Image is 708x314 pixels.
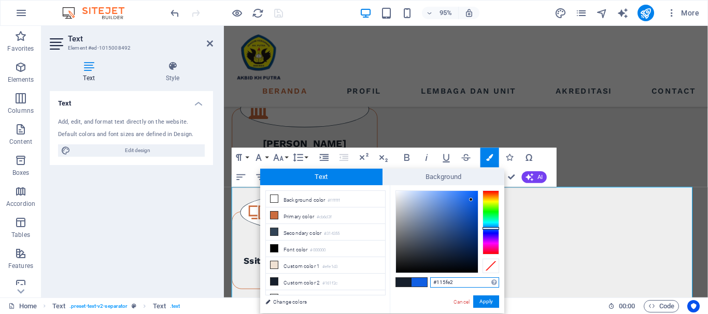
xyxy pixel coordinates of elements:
span: : [626,302,628,310]
span: Background [383,169,505,185]
h4: Text [50,61,132,83]
button: Font Family [251,148,270,168]
div: Default colors and font sizes are defined in Design. [58,130,205,139]
i: Publish [640,7,652,19]
button: Colors [480,148,499,168]
button: text_generator [617,7,629,19]
span: Edit design [74,144,202,157]
span: AI [537,174,543,180]
button: undo [168,7,181,19]
li: Background color [266,191,385,207]
i: Undo: Change text (Ctrl+Z) [169,7,181,19]
li: Secondary color [266,224,385,241]
button: Superscript [355,148,373,168]
div: Clear Color Selection [483,259,499,273]
a: Change colors [260,295,380,308]
img: Editor Logo [60,7,137,19]
button: Ordered List [352,168,360,187]
button: Usercentrics [687,300,700,312]
span: #115fe2 [412,278,427,287]
span: . text [170,300,180,312]
button: Font Size [271,148,290,168]
span: 00 00 [619,300,635,312]
p: Content [9,138,32,146]
span: More [667,8,699,18]
i: This element is a customizable preset [132,303,136,309]
small: #ffffff [328,197,340,204]
li: Custom color 2 [266,274,385,290]
p: Columns [8,107,34,115]
small: #cb6d3f [317,214,332,221]
button: Decrease Indent [335,148,353,168]
div: Add, edit, and format text directly on the website. [58,118,205,127]
small: #000000 [310,247,325,254]
button: Data Bindings [424,168,438,187]
p: Features [8,262,33,270]
small: #efe1d3 [322,263,337,271]
li: Primary color [266,207,385,224]
button: Icons [500,148,519,168]
small: #161f2c [322,280,337,287]
button: Italic (Ctrl+I) [417,148,436,168]
button: AI [522,171,547,183]
span: . preset-text-v2-separator [69,300,128,312]
a: Click to cancel selection. Double-click to open Pages [8,300,37,312]
h3: Element #ed-1015008492 [68,43,192,53]
button: Strikethrough [457,148,475,168]
i: Design (Ctrl+Alt+Y) [555,7,567,19]
button: Paragraph Format [232,148,250,168]
button: Insert Table [385,168,404,187]
li: Custom color 1 [266,257,385,274]
a: Cancel [452,298,471,306]
button: Redo (Ctrl+Shift+Z) [483,168,501,187]
button: pages [575,7,588,19]
button: Bold (Ctrl+B) [398,148,416,168]
button: Edit design [58,144,205,157]
i: Pages (Ctrl+Alt+S) [575,7,587,19]
span: Click to select. Double-click to edit [52,300,65,312]
i: AI Writer [617,7,629,19]
button: Underline (Ctrl+U) [437,148,456,168]
button: Line Height [291,148,309,168]
button: 95% [422,7,459,19]
button: Insert Link [365,168,384,187]
button: Align Justify [291,168,309,187]
button: HTML [439,168,458,187]
p: Accordion [6,200,35,208]
h4: Style [132,61,213,83]
button: More [662,5,703,21]
li: Font color [266,241,385,257]
nav: breadcrumb [52,300,180,312]
button: Align Left [232,168,250,187]
h6: Session time [608,300,635,312]
button: Code [644,300,679,312]
h4: Text [50,91,213,110]
button: navigator [596,7,608,19]
span: Text [260,169,383,185]
button: Subscript [374,148,393,168]
button: Unordered List [315,168,333,187]
i: On resize automatically adjust zoom level to fit chosen device. [464,8,474,18]
button: Clear Formatting [405,168,423,187]
button: reload [251,7,264,19]
h6: 95% [437,7,454,19]
h2: Text [68,34,213,43]
button: Special Characters [520,148,539,168]
span: Click to select. Double-click to edit [153,300,166,312]
button: design [555,7,567,19]
button: Apply [473,295,499,308]
p: Favorites [7,44,34,53]
span: #161f2c [396,278,412,287]
button: Align Center [251,168,270,187]
p: Tables [11,231,30,239]
span: Code [648,300,674,312]
button: Undo (Ctrl+Z) [463,168,482,187]
p: Boxes [12,169,30,177]
p: Elements [8,76,34,84]
button: Increase Indent [315,148,334,168]
li: Custom color 3 [266,290,385,307]
button: publish [638,5,654,21]
button: Ordered List [334,168,352,187]
button: Confirm (Ctrl+⏎) [502,168,521,187]
i: Navigator [596,7,608,19]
